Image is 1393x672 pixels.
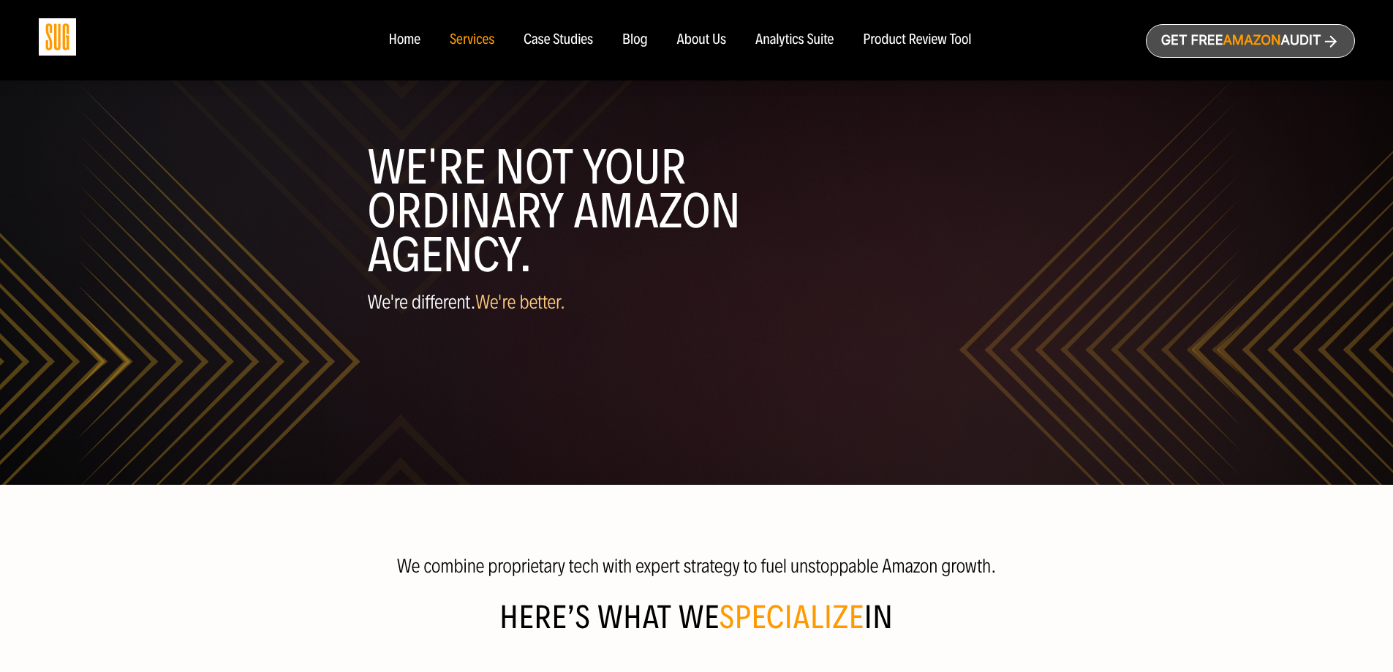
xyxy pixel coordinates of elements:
[524,32,593,48] a: Case Studies
[39,18,76,56] img: Sug
[1146,24,1355,58] a: Get freeAmazonAudit
[388,32,420,48] a: Home
[379,555,1015,577] p: We combine proprietary tech with expert strategy to fuel unstoppable Amazon growth.
[863,32,971,48] a: Product Review Tool
[677,32,727,48] a: About Us
[755,32,834,48] a: Analytics Suite
[368,146,1026,277] h1: WE'RE NOT YOUR ORDINARY AMAZON AGENCY.
[622,32,648,48] a: Blog
[720,598,864,637] span: specialize
[1223,33,1280,48] span: Amazon
[450,32,494,48] a: Services
[39,603,1355,650] h2: Here’s what We in
[368,292,1026,313] p: We're different.
[475,290,565,314] span: We're better.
